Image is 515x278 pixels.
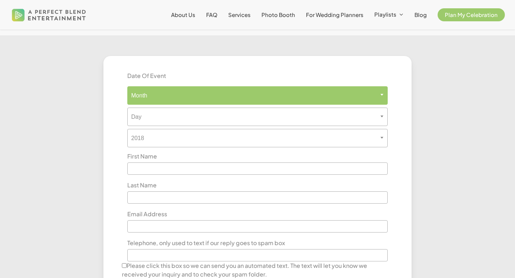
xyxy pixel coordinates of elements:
[374,12,404,18] a: Playlists
[306,11,363,18] span: For Wedding Planners
[128,113,387,120] span: Day
[206,12,217,18] a: FAQ
[122,263,127,268] input: Please click this box so we can send you an automated text. The text will let you know we receive...
[171,11,195,18] span: About Us
[445,11,498,18] span: Plan My Celebration
[127,129,388,147] span: 2018
[122,181,162,190] label: Last Name
[10,3,88,27] img: A Perfect Blend Entertainment
[127,86,388,105] span: Month
[128,92,387,99] span: Month
[261,12,295,18] a: Photo Booth
[122,71,171,80] label: Date Of Event
[414,11,427,18] span: Blog
[414,12,427,18] a: Blog
[261,11,295,18] span: Photo Booth
[206,11,217,18] span: FAQ
[127,108,388,126] span: Day
[228,11,251,18] span: Services
[122,210,173,218] label: Email Address
[438,12,505,18] a: Plan My Celebration
[228,12,251,18] a: Services
[306,12,363,18] a: For Wedding Planners
[171,12,195,18] a: About Us
[122,152,162,161] label: First Name
[374,11,396,18] span: Playlists
[128,135,387,142] span: 2018
[122,239,290,247] label: Telephone, only used to text if our reply goes to spam box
